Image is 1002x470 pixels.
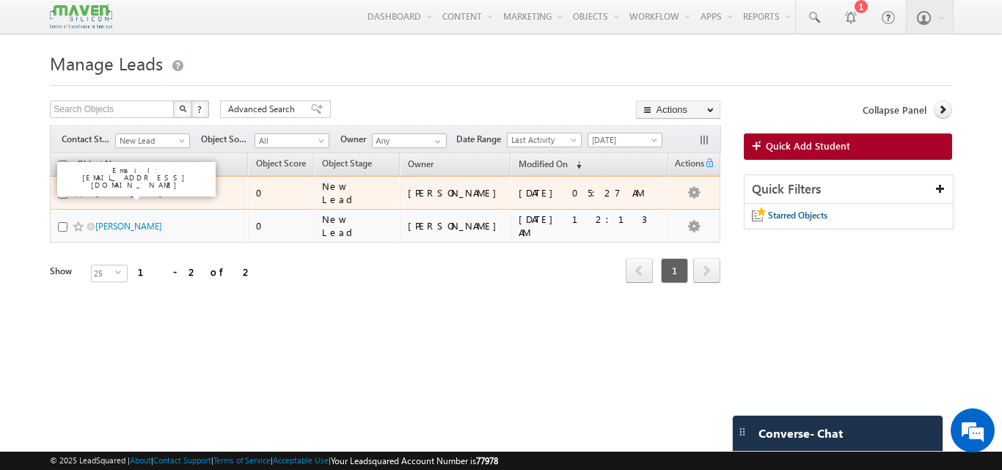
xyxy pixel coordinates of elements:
span: Quick Add Student [766,139,850,153]
span: ? [197,103,204,115]
div: [PERSON_NAME] [408,219,504,232]
a: prev [626,260,653,283]
div: [PERSON_NAME] [408,186,504,199]
input: Type to Search [372,133,447,148]
span: [DATE] [588,133,658,147]
div: New Lead [322,180,393,206]
a: [DATE] [588,133,662,147]
span: 77978 [476,455,498,466]
span: Owner [408,158,434,169]
div: [DATE] 05:27 AM [519,186,662,199]
div: 0 [256,186,307,199]
a: Quick Add Student [744,133,952,160]
span: 25 [92,265,115,282]
div: Quick Filters [745,175,953,204]
span: Object Source [201,133,255,146]
a: Modified On (sorted descending) [511,155,589,175]
p: Email: [EMAIL_ADDRESS][DOMAIN_NAME] [63,166,210,188]
span: 1 [661,258,688,283]
div: 0 [256,219,307,232]
a: New Lead [115,133,190,148]
a: About [130,455,151,465]
img: Custom Logo [50,4,111,29]
a: Contact Support [153,455,211,465]
span: Collapse Panel [863,103,926,117]
span: Actions [669,155,704,175]
button: Actions [636,100,720,119]
a: Acceptable Use [273,455,329,465]
img: carter-drag [736,426,748,438]
img: Search [179,105,186,112]
a: Object Stage [315,155,379,175]
span: Object Score [256,158,306,169]
span: Starred Objects [768,210,827,221]
span: Manage Leads [50,51,163,75]
span: Object Stage [322,158,372,169]
span: Converse - Chat [758,427,843,440]
a: Object Score [249,155,313,175]
span: Advanced Search [228,103,299,116]
a: [PERSON_NAME] [95,221,162,232]
span: (sorted descending) [570,159,582,171]
span: New Lead [116,134,186,147]
span: All [255,134,325,147]
button: ? [191,100,209,118]
a: All [255,133,329,148]
div: [DATE] 12:13 AM [519,213,662,239]
div: 1 - 2 of 2 [138,263,253,280]
div: New Lead [322,213,393,239]
span: Date Range [456,133,507,146]
span: © 2025 LeadSquared | | | | | [50,454,498,468]
span: select [115,269,127,276]
span: next [693,258,720,283]
div: Show [50,265,79,278]
span: Owner [340,133,372,146]
a: Terms of Service [213,455,271,465]
span: Modified On [519,158,568,169]
a: next [693,260,720,283]
span: Last Activity [508,133,577,147]
span: Your Leadsquared Account Number is [331,455,498,466]
a: Show All Items [427,134,445,149]
a: Last Activity [507,133,582,147]
span: Contact Stage [62,133,115,146]
span: prev [626,258,653,283]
